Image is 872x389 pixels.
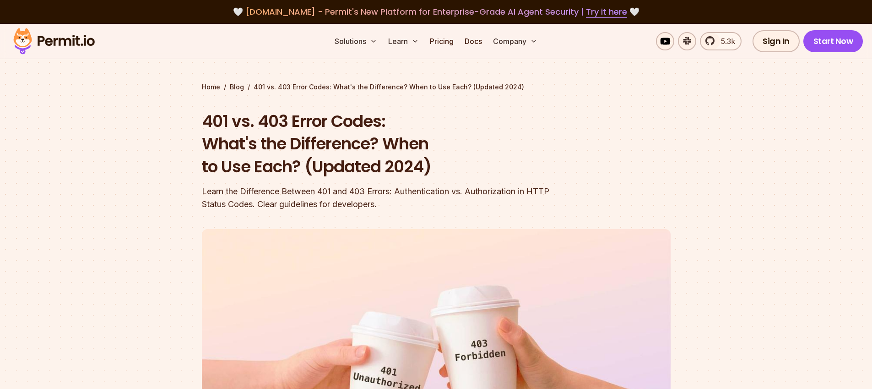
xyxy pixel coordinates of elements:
[202,82,671,92] div: / /
[202,82,220,92] a: Home
[331,32,381,50] button: Solutions
[230,82,244,92] a: Blog
[426,32,457,50] a: Pricing
[489,32,541,50] button: Company
[586,6,627,18] a: Try it here
[715,36,735,47] span: 5.3k
[202,110,553,178] h1: 401 vs. 403 Error Codes: What's the Difference? When to Use Each? (Updated 2024)
[753,30,800,52] a: Sign In
[22,5,850,18] div: 🤍 🤍
[803,30,863,52] a: Start Now
[461,32,486,50] a: Docs
[245,6,627,17] span: [DOMAIN_NAME] - Permit's New Platform for Enterprise-Grade AI Agent Security |
[700,32,742,50] a: 5.3k
[9,26,99,57] img: Permit logo
[385,32,422,50] button: Learn
[202,185,553,211] div: Learn the Difference Between 401 and 403 Errors: Authentication vs. Authorization in HTTP Status ...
